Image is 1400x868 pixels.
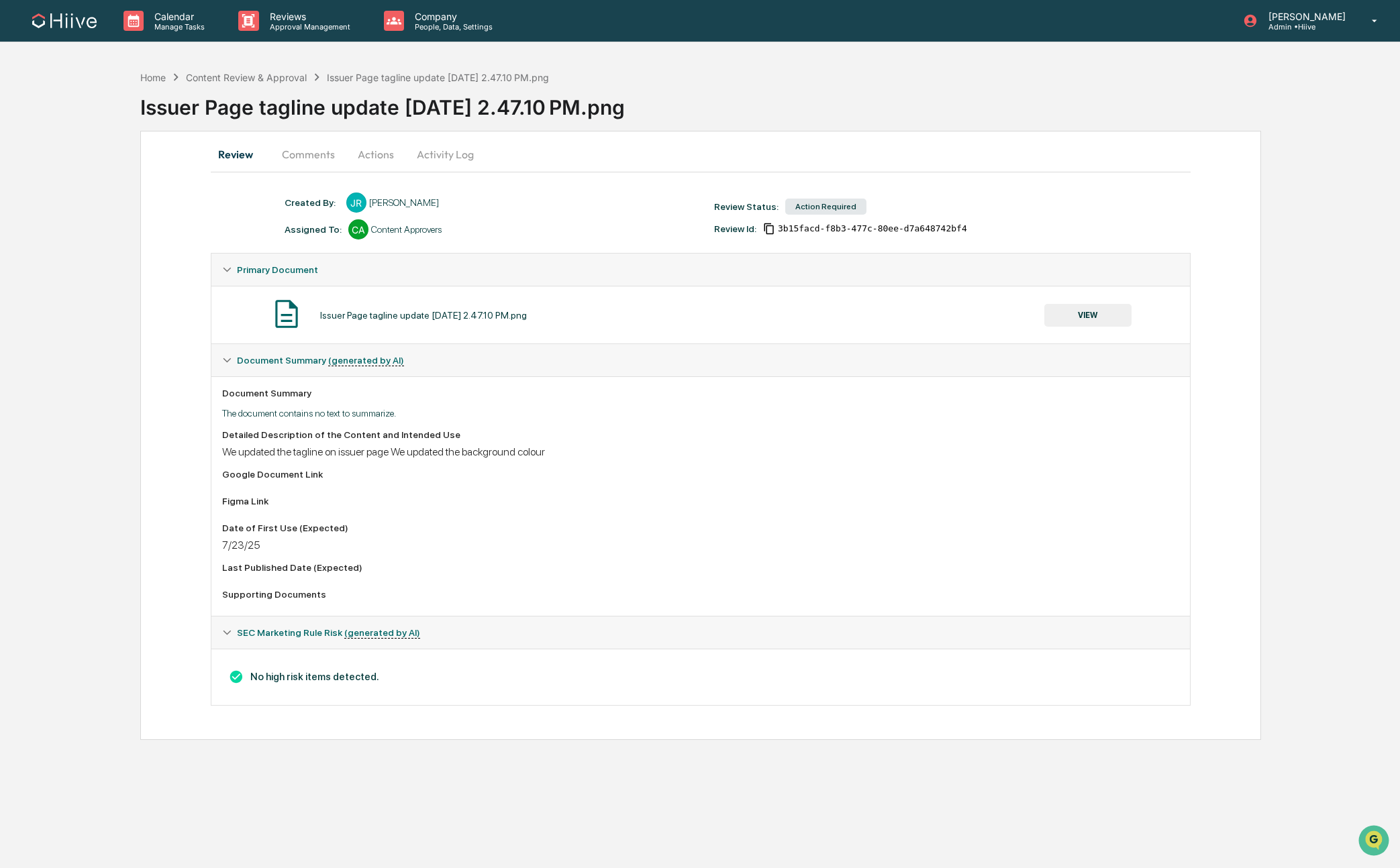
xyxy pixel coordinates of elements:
[259,22,357,32] p: Approval Management
[211,376,1190,616] div: Document Summary (generated by AI)
[1044,304,1132,327] button: VIEW
[763,223,775,235] span: Copy Id
[211,344,1190,376] div: Document Summary (generated by AI)
[371,224,442,235] div: Content Approvers
[46,103,220,116] div: Start new chat
[8,164,92,188] a: 🖐️Preclearance
[222,429,1179,440] div: Detailed Description of the Content and Intended Use
[346,138,406,170] button: Actions
[13,170,24,181] div: 🖐️
[327,72,549,83] div: Issuer Page tagline update [DATE] 2.47.10 PM.png
[222,562,1179,573] div: Last Published Date (Expected)
[271,138,346,170] button: Comments
[237,264,318,275] span: Primary Document
[211,286,1190,343] div: Primary Document
[714,201,779,212] div: Review Status:
[27,195,85,208] span: Data Lookup
[320,310,527,321] div: Issuer Page tagline update [DATE] 2.47.10 PM.png
[13,196,24,207] div: 🔎
[13,28,244,50] p: How can we help?
[785,199,866,215] div: Action Required
[778,223,967,234] span: 3b15facd-f8b3-477c-80ee-d7a648742bf4
[222,539,1179,551] div: 7/23/25
[144,22,211,32] p: Manage Tasks
[1258,22,1352,32] p: Admin • Hiive
[211,254,1190,286] div: Primary Document
[35,61,221,75] input: Clear
[27,169,87,182] span: Preclearance
[211,138,271,170] button: Review
[211,138,1191,170] div: secondary tabs example
[211,649,1190,705] div: Document Summary (generated by AI)
[46,116,170,127] div: We're available if you need us!
[222,669,1179,684] h3: No high risk items detected.
[222,445,1179,458] div: We updated the tagline on issuer page We updated the background colour
[1258,11,1352,22] p: [PERSON_NAME]
[344,627,420,639] u: (generated by AI)
[222,496,1179,506] div: Figma Link
[346,193,366,213] div: JR
[95,227,162,237] a: Powered byPylon
[237,355,404,366] span: Document Summary
[111,169,166,182] span: Attestations
[237,627,420,638] span: SEC Marketing Rule Risk
[222,523,1179,533] div: Date of First Use (Expected)
[328,355,404,366] u: (generated by AI)
[92,164,172,188] a: 🗄️Attestations
[222,388,1179,398] div: Document Summary
[186,72,307,83] div: Content Review & Approval
[144,11,211,22] p: Calendar
[97,170,108,181] div: 🗄️
[714,223,756,234] div: Review Id:
[222,408,1179,419] p: The document contains no text to summarize.
[222,589,1179,600] div: Supporting Documents
[13,103,38,127] img: 1746055101610-c473b297-6a78-478c-a979-82029cc54cd1
[222,469,1179,480] div: Google Document Link
[285,224,342,235] div: Assigned To:
[270,297,303,331] img: Document Icon
[406,138,485,170] button: Activity Log
[404,22,499,32] p: People, Data, Settings
[140,85,1400,119] div: Issuer Page tagline update [DATE] 2.47.10 PM.png
[134,227,162,237] span: Pylon
[140,72,166,83] div: Home
[211,616,1190,649] div: SEC Marketing Rule Risk (generated by AI)
[32,13,97,28] img: logo
[348,219,368,239] div: CA
[285,197,340,208] div: Created By: ‎ ‎
[8,189,90,213] a: 🔎Data Lookup
[259,11,357,22] p: Reviews
[1357,824,1393,860] iframe: Open customer support
[369,197,439,208] div: [PERSON_NAME]
[228,107,244,123] button: Start new chat
[404,11,499,22] p: Company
